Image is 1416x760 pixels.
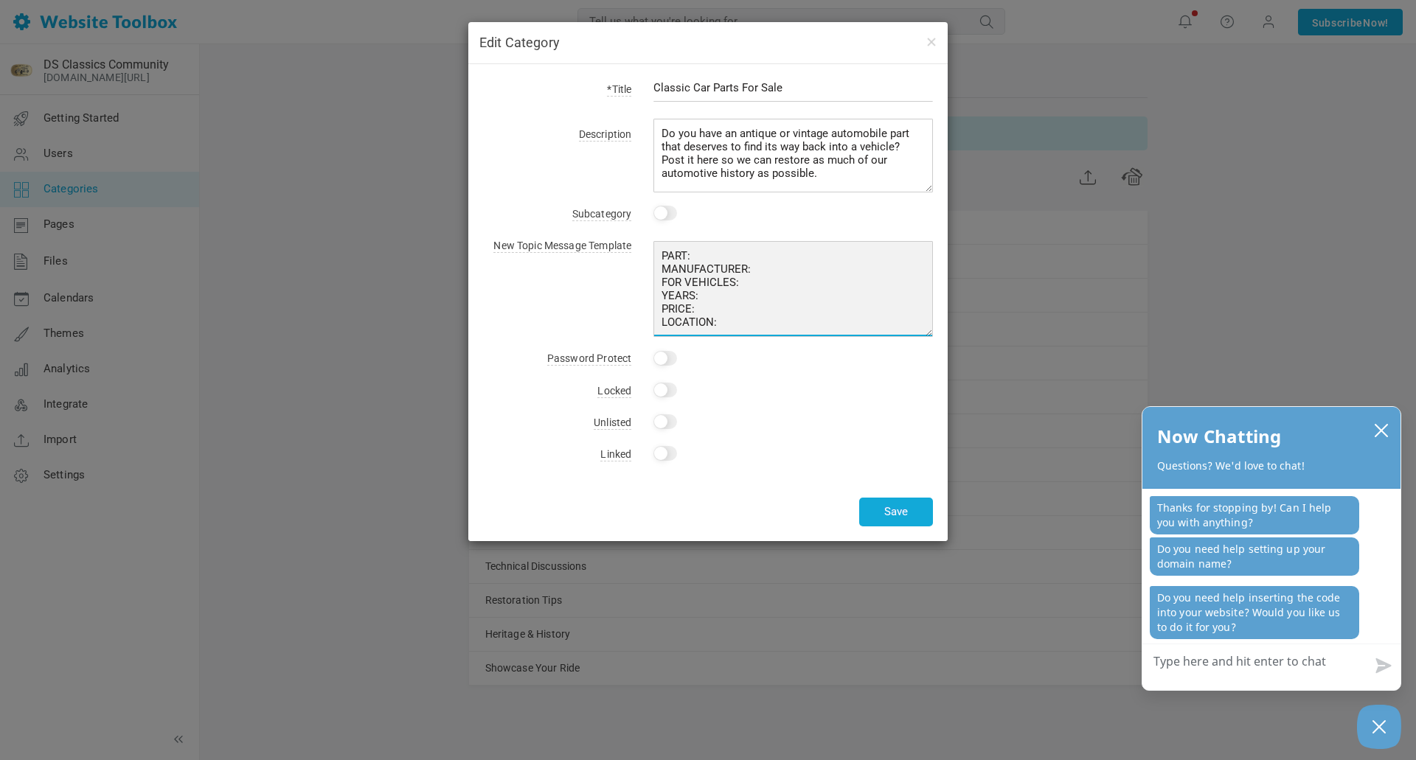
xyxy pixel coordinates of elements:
p: Do you need help setting up your domain name? [1150,537,1359,576]
span: Password Protect [547,352,631,366]
h4: Edit Category [479,33,937,52]
textarea: Do you have an antique or vintage automobile part that deserves to find its way back into a vehic... [653,119,933,192]
h2: Now Chatting [1157,422,1281,451]
div: olark chatbox [1142,406,1401,691]
span: Subcategory [572,208,632,221]
textarea: PART: MANUFACTURER: FOR VEHICLES: YEARS: PRICE: LOCATION: [653,241,933,337]
button: Save [859,498,933,526]
button: close chatbox [1370,419,1393,440]
p: Thanks for stopping by! Can I help you with anything? [1150,496,1359,534]
button: Send message [1364,649,1401,683]
span: New Topic Message Template [493,240,631,253]
div: chat [1142,489,1401,651]
button: Close Chatbox [1357,705,1401,749]
span: Locked [597,385,631,398]
span: Description [579,128,632,142]
span: *Title [607,83,631,97]
p: Questions? We'd love to chat! [1157,459,1386,473]
span: Unlisted [594,416,631,430]
span: Linked [600,448,631,461]
p: Do you need help inserting the code into your website? Would you like us to do it for you? [1150,586,1359,639]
